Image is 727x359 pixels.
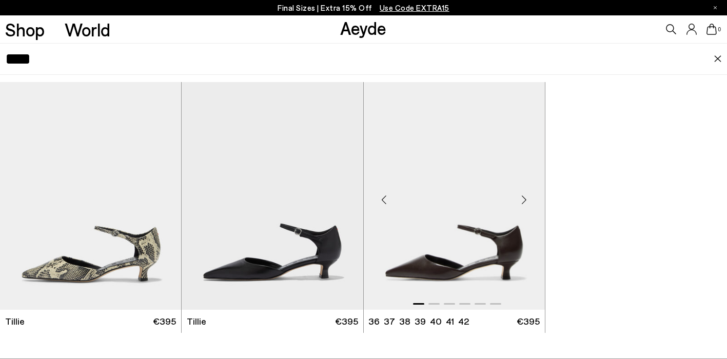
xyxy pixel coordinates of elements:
a: Aeyde [340,17,386,38]
li: 36 [368,315,380,328]
span: €395 [517,315,540,328]
span: Tillie [187,315,206,328]
a: 0 [706,24,717,35]
a: Shop [5,21,45,38]
div: 1 / 6 [364,82,545,310]
div: Previous slide [369,185,400,215]
span: €395 [335,315,358,328]
img: Tillie Ankle Strap Pumps [182,82,363,310]
span: Navigate to /collections/ss25-final-sizes [380,3,449,12]
li: 38 [399,315,410,328]
p: Final Sizes | Extra 15% Off [278,2,449,14]
li: 42 [458,315,469,328]
a: 6 / 6 1 / 6 2 / 6 3 / 6 4 / 6 5 / 6 6 / 6 1 / 6 Next slide Previous slide [364,82,545,310]
div: Next slide [509,185,540,215]
img: close.svg [714,55,722,63]
a: World [65,21,110,38]
span: €395 [153,315,176,328]
li: 39 [415,315,426,328]
img: Tillie Ankle Strap Pumps [364,82,545,310]
img: Tillie Ankle Strap Pumps [545,82,726,310]
div: 2 / 6 [545,82,726,310]
span: 0 [717,27,722,32]
a: 36 37 38 39 40 41 42 €395 [364,310,545,333]
li: 37 [384,315,395,328]
ul: variant [368,315,466,328]
li: 41 [446,315,454,328]
li: 40 [430,315,442,328]
span: Tillie [5,315,25,328]
a: Tillie €395 [182,310,363,333]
